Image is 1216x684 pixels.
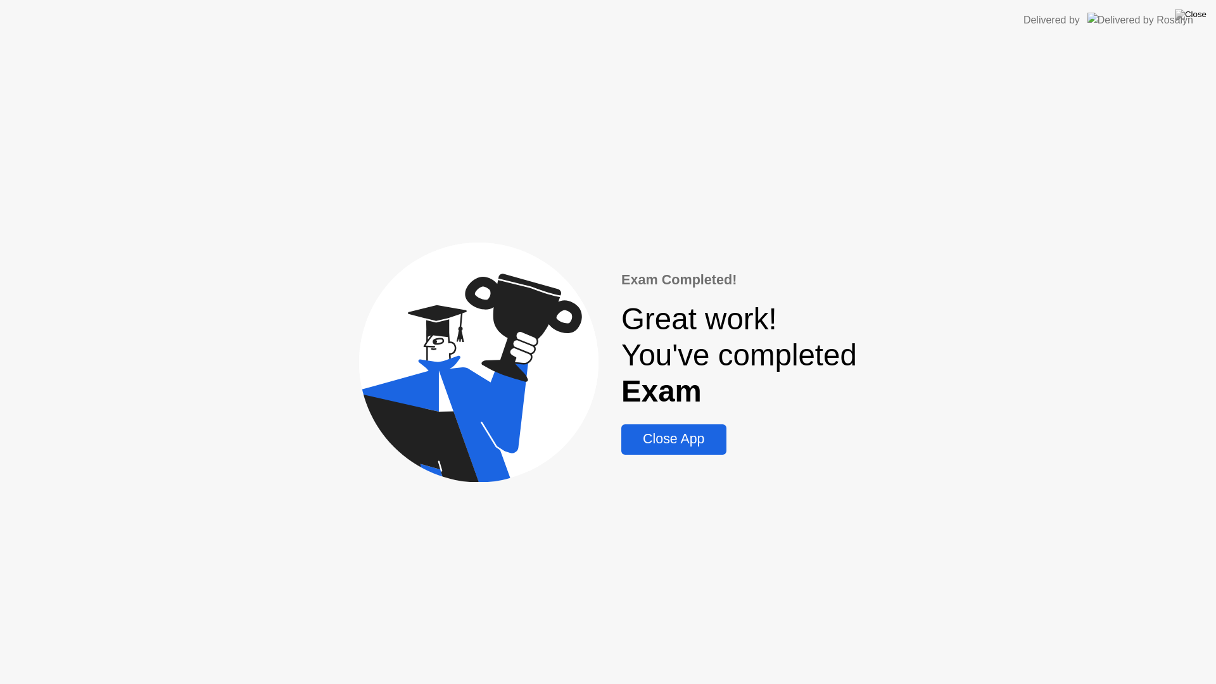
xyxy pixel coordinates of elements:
b: Exam [621,374,702,408]
div: Great work! You've completed [621,301,857,409]
img: Close [1175,9,1206,20]
img: Delivered by Rosalyn [1087,13,1193,27]
button: Close App [621,424,726,455]
div: Exam Completed! [621,270,857,290]
div: Delivered by [1023,13,1080,28]
div: Close App [625,431,722,447]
